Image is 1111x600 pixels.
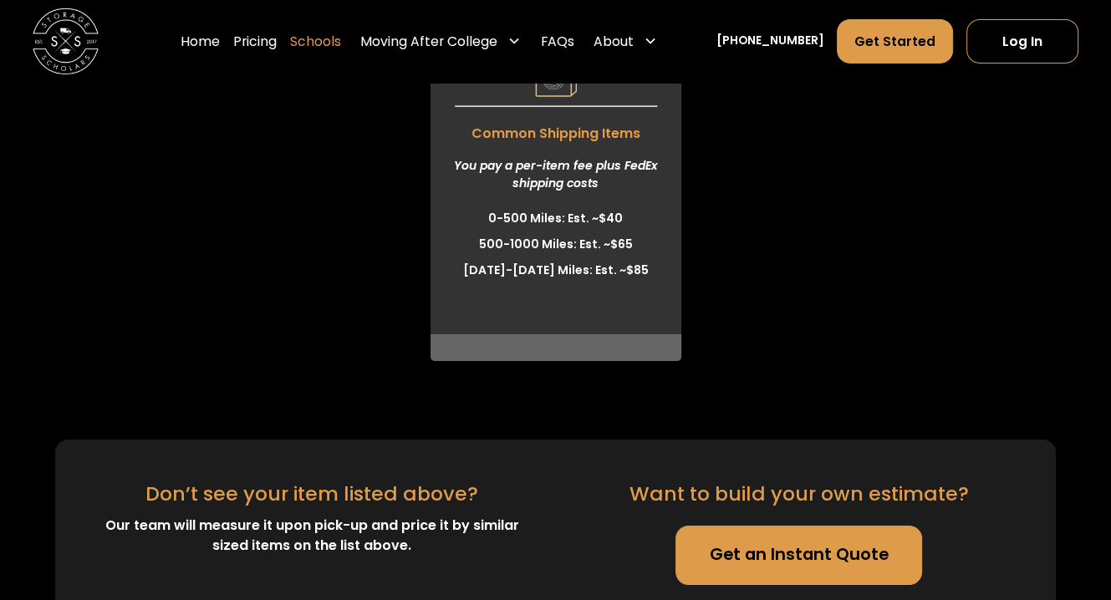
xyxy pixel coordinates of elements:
img: Storage Scholars main logo [33,8,99,74]
div: Our team will measure it upon pick-up and price it by similar sized items on the list above. [95,516,529,556]
div: About [594,31,634,51]
a: Log In [966,19,1078,64]
div: You pay a per-item fee plus FedEx shipping costs [431,144,681,206]
li: 0-500 Miles: Est. ~$40 [431,206,681,231]
a: Get an Instant Quote [675,526,922,585]
div: Don’t see your item listed above? [145,479,478,508]
div: About [587,18,663,64]
div: Moving After College [360,31,497,51]
span: Common Shipping Items [431,115,681,144]
a: Schools [290,18,341,64]
a: home [33,8,99,74]
div: Want to build your own estimate? [629,479,969,508]
li: [DATE]-[DATE] Miles: Est. ~$85 [431,257,681,283]
a: Home [181,18,220,64]
a: [PHONE_NUMBER] [716,33,824,50]
a: Pricing [233,18,277,64]
a: FAQs [540,18,573,64]
a: Get Started [837,19,952,64]
div: Moving After College [354,18,527,64]
li: 500-1000 Miles: Est. ~$65 [431,231,681,257]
